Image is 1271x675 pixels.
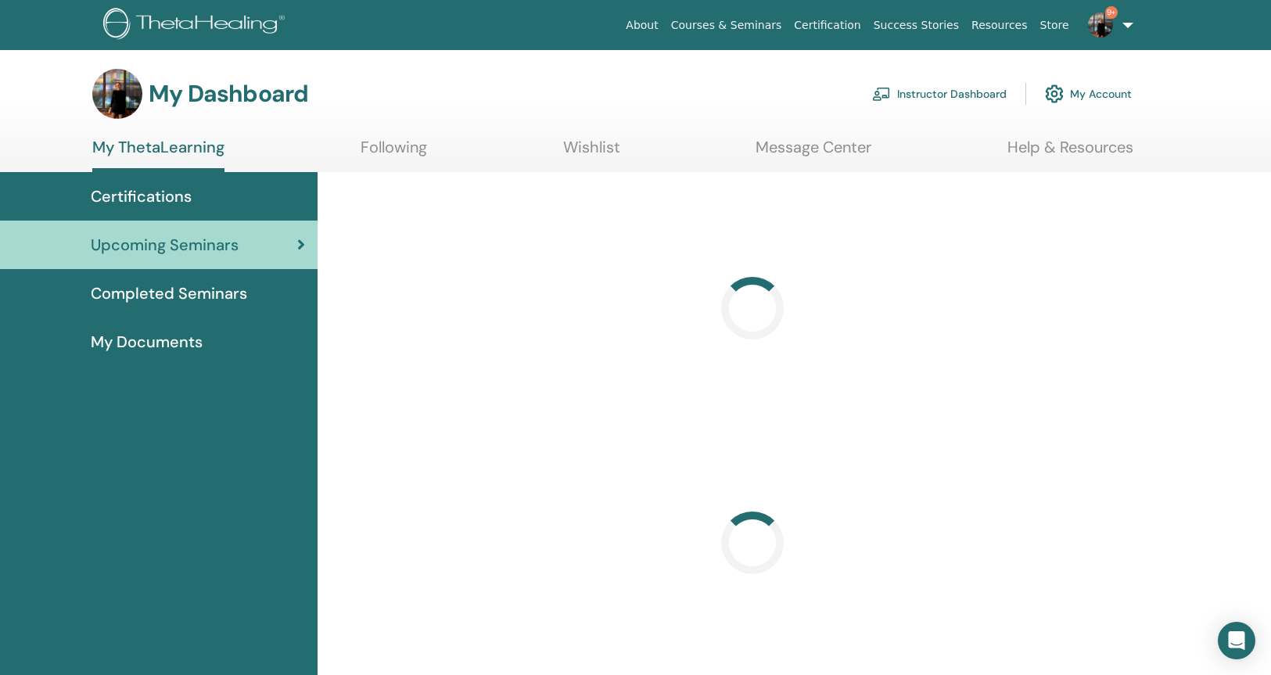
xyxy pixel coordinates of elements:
[92,69,142,119] img: default.jpg
[1034,11,1075,40] a: Store
[91,330,203,354] span: My Documents
[965,11,1034,40] a: Resources
[563,138,620,168] a: Wishlist
[1088,13,1113,38] img: default.jpg
[103,8,290,43] img: logo.png
[91,282,247,305] span: Completed Seminars
[1045,77,1132,111] a: My Account
[149,80,308,108] h3: My Dashboard
[92,138,224,172] a: My ThetaLearning
[1105,6,1118,19] span: 9+
[1007,138,1133,168] a: Help & Resources
[756,138,871,168] a: Message Center
[1045,81,1064,107] img: cog.svg
[665,11,788,40] a: Courses & Seminars
[867,11,965,40] a: Success Stories
[788,11,867,40] a: Certification
[361,138,427,168] a: Following
[872,87,891,101] img: chalkboard-teacher.svg
[619,11,664,40] a: About
[91,185,192,208] span: Certifications
[91,233,239,257] span: Upcoming Seminars
[872,77,1007,111] a: Instructor Dashboard
[1218,622,1255,659] div: Open Intercom Messenger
